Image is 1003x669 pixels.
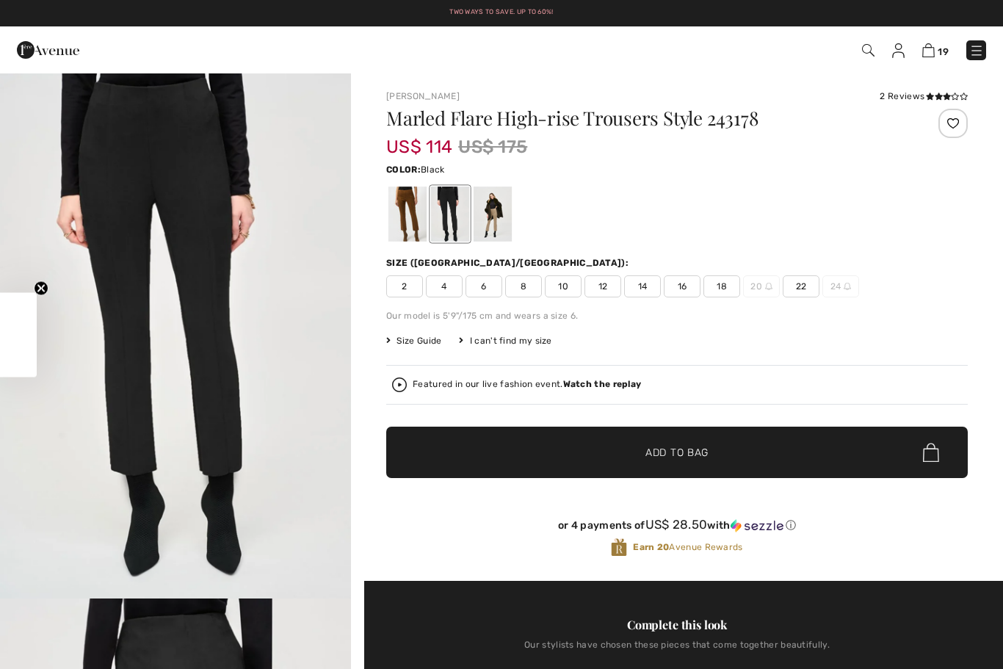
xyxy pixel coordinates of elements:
[386,616,968,634] div: Complete this look
[545,275,582,297] span: 10
[392,377,407,392] img: Watch the replay
[645,517,708,532] span: US$ 28.50
[431,187,469,242] div: Black
[386,518,968,538] div: or 4 payments ofUS$ 28.50withSezzle Click to learn more about Sezzle
[624,275,661,297] span: 14
[505,275,542,297] span: 8
[611,538,627,557] img: Avenue Rewards
[421,164,445,175] span: Black
[458,134,527,160] span: US$ 175
[892,43,905,58] img: My Info
[765,283,772,290] img: ring-m.svg
[922,41,949,59] a: 19
[563,379,642,389] strong: Watch the replay
[386,122,452,157] span: US$ 114
[783,275,819,297] span: 22
[386,427,968,478] button: Add to Bag
[386,256,631,270] div: Size ([GEOGRAPHIC_DATA]/[GEOGRAPHIC_DATA]):
[844,283,851,290] img: ring-m.svg
[386,640,968,662] div: Our stylists have chosen these pieces that come together beautifully.
[584,275,621,297] span: 12
[664,275,700,297] span: 16
[413,380,641,389] div: Featured in our live fashion event.
[386,91,460,101] a: [PERSON_NAME]
[743,275,780,297] span: 20
[466,275,502,297] span: 6
[426,275,463,297] span: 4
[17,35,79,65] img: 1ère Avenue
[633,540,742,554] span: Avenue Rewards
[862,44,875,57] img: Search
[703,275,740,297] span: 18
[449,8,553,15] a: Two ways to save. Up to 60%!
[386,309,968,322] div: Our model is 5'9"/175 cm and wears a size 6.
[386,164,421,175] span: Color:
[386,518,968,532] div: or 4 payments of with
[633,542,669,552] strong: Earn 20
[922,43,935,57] img: Shopping Bag
[17,42,79,56] a: 1ère Avenue
[822,275,859,297] span: 24
[459,334,551,347] div: I can't find my size
[386,334,441,347] span: Size Guide
[386,275,423,297] span: 2
[645,445,709,460] span: Add to Bag
[388,187,427,242] div: Brown
[923,443,939,462] img: Bag.svg
[731,519,783,532] img: Sezzle
[474,187,512,242] div: Java
[880,90,968,103] div: 2 Reviews
[969,43,984,58] img: Menu
[938,46,949,57] span: 19
[34,281,48,295] button: Close teaser
[386,109,871,128] h1: Marled Flare High-rise Trousers Style 243178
